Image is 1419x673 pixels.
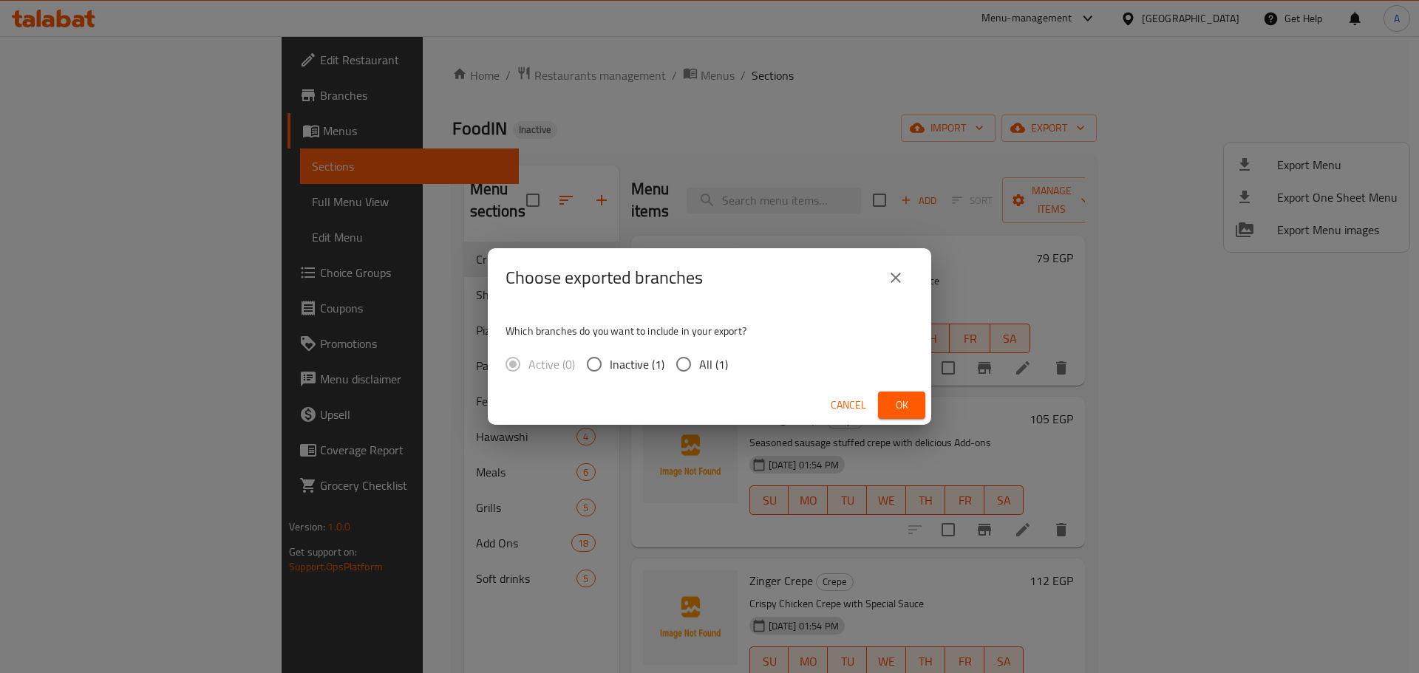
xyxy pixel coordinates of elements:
button: Ok [878,392,925,419]
span: All (1) [699,355,728,373]
button: Cancel [825,392,872,419]
span: Inactive (1) [610,355,664,373]
h2: Choose exported branches [506,266,703,290]
span: Active (0) [528,355,575,373]
button: close [878,260,913,295]
span: Cancel [831,396,866,414]
span: Ok [890,396,913,414]
p: Which branches do you want to include in your export? [506,324,913,338]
